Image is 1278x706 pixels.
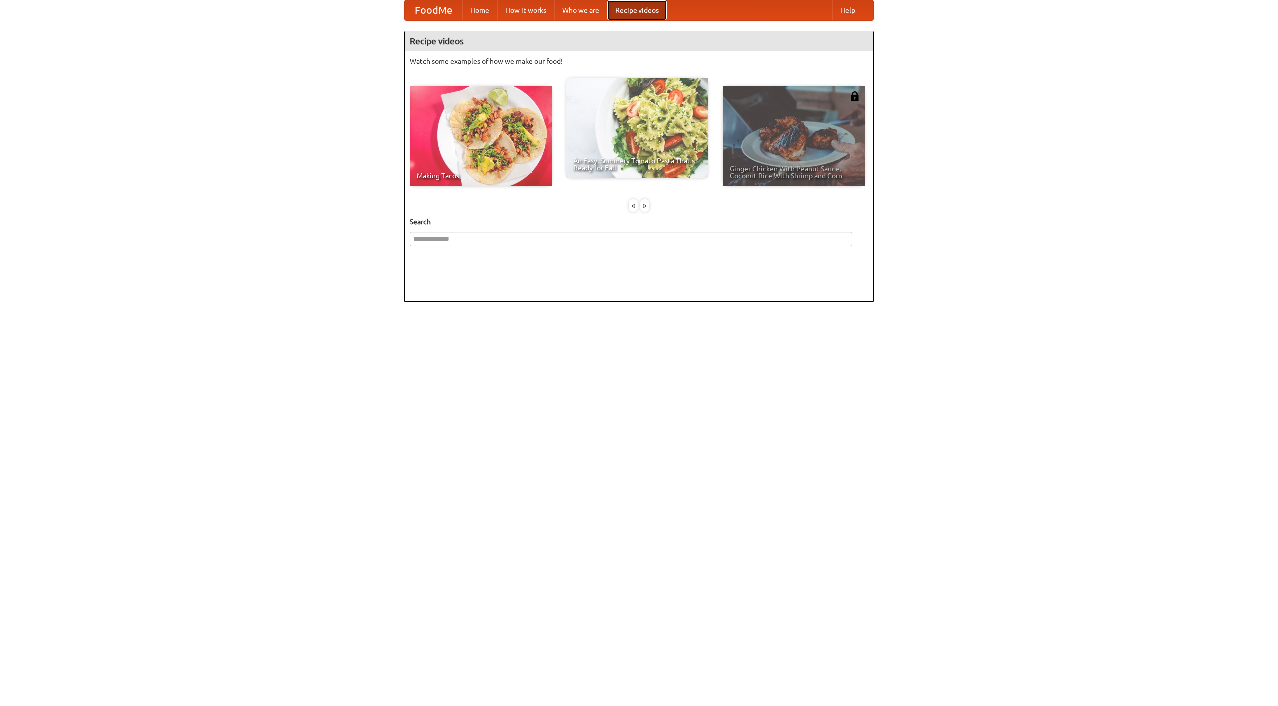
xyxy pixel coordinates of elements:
a: Help [832,0,863,20]
h4: Recipe videos [405,31,873,51]
a: FoodMe [405,0,462,20]
a: Who we are [554,0,607,20]
a: Making Tacos [410,86,552,186]
span: An Easy, Summery Tomato Pasta That's Ready for Fall [573,157,701,171]
a: Home [462,0,497,20]
img: 483408.png [850,91,860,101]
a: Recipe videos [607,0,667,20]
span: Making Tacos [417,172,545,179]
h5: Search [410,217,868,227]
a: How it works [497,0,554,20]
p: Watch some examples of how we make our food! [410,56,868,66]
div: « [629,199,638,212]
a: An Easy, Summery Tomato Pasta That's Ready for Fall [566,78,708,178]
div: » [640,199,649,212]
